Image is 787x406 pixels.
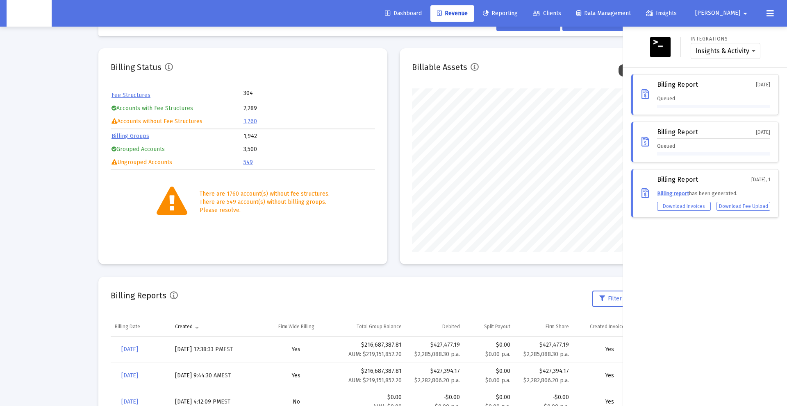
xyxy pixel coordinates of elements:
[526,5,568,22] a: Clients
[437,10,468,17] span: Revenue
[646,10,677,17] span: Insights
[385,10,422,17] span: Dashboard
[13,5,45,22] img: Dashboard
[378,5,428,22] a: Dashboard
[576,10,631,17] span: Data Management
[533,10,561,17] span: Clients
[430,5,474,22] a: Revenue
[685,5,760,21] button: [PERSON_NAME]
[740,5,750,22] mat-icon: arrow_drop_down
[476,5,524,22] a: Reporting
[639,5,683,22] a: Insights
[570,5,637,22] a: Data Management
[695,10,740,17] span: [PERSON_NAME]
[483,10,518,17] span: Reporting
